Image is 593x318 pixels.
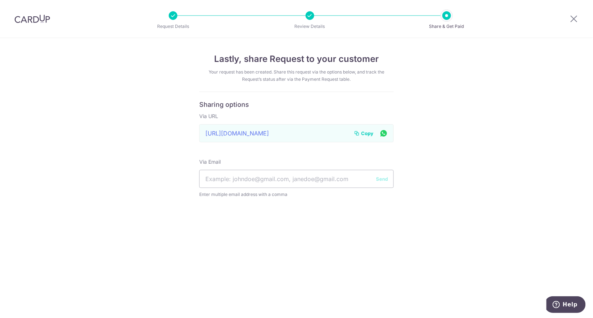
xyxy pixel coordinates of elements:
[199,191,394,198] span: Enter multiple email address with a comma
[199,68,394,83] div: Your request has been created. Share this request via the options below, and track the Request’s ...
[354,130,373,137] button: Copy
[199,158,221,166] label: Via Email
[361,130,373,137] span: Copy
[547,296,586,314] iframe: Opens a widget where you can find more information
[420,23,474,30] p: Share & Get Paid
[15,14,50,23] img: CardUp
[199,113,218,120] label: Via URL
[376,175,388,183] button: Send
[199,101,394,109] h6: Sharing options
[199,170,394,188] input: Example: johndoe@gmail.com, janedoe@gmail.com
[283,23,337,30] p: Review Details
[199,53,394,66] h4: Lastly, share Request to your customer
[146,23,200,30] p: Request Details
